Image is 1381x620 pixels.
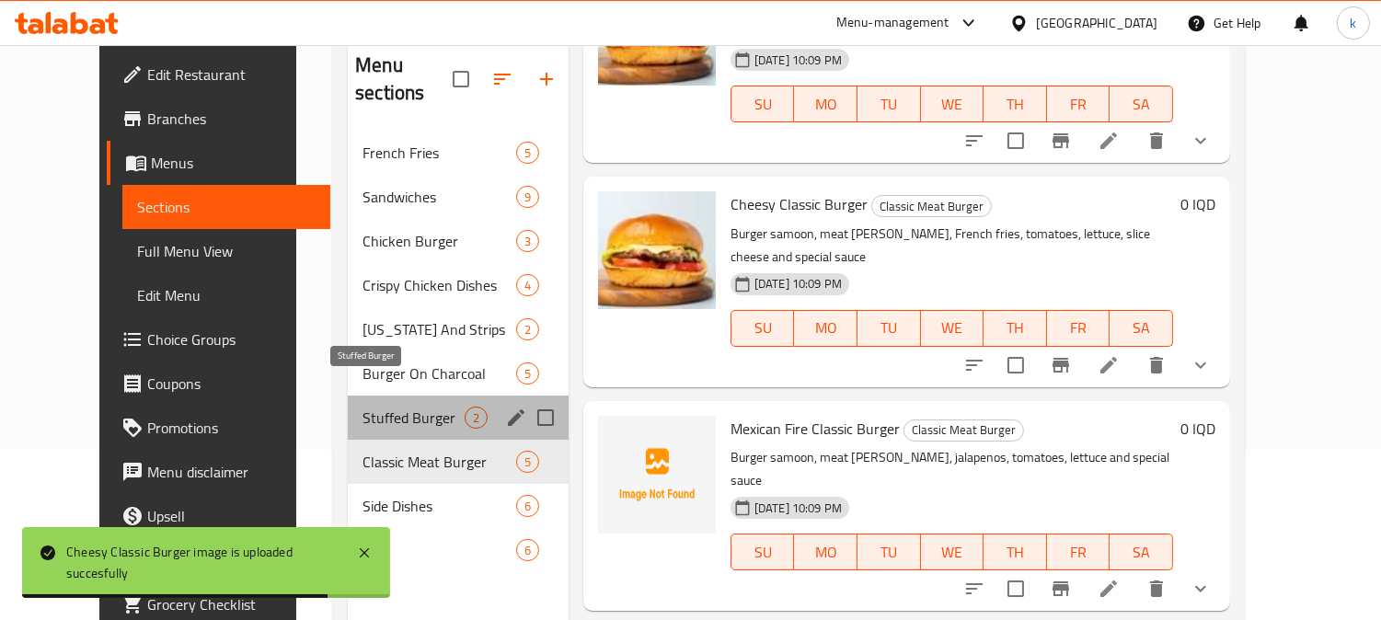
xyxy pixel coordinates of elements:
[747,275,849,293] span: [DATE] 10:09 PM
[1190,354,1212,376] svg: Show Choices
[731,223,1173,269] p: Burger samoon, meat [PERSON_NAME], French fries, tomatoes, lettuce, slice cheese and special sauce
[1039,119,1083,163] button: Branch-specific-item
[794,86,857,122] button: MO
[363,407,465,429] span: Stuffed Burger
[952,119,996,163] button: sort-choices
[1110,534,1173,570] button: SA
[517,233,538,250] span: 3
[1180,416,1215,442] h6: 0 IQD
[107,317,330,362] a: Choice Groups
[363,539,516,561] span: Rizo
[107,362,330,406] a: Coupons
[1110,86,1173,122] button: SA
[794,310,857,347] button: MO
[731,86,795,122] button: SU
[517,277,538,294] span: 4
[1047,310,1111,347] button: FR
[147,505,316,527] span: Upsell
[1117,91,1166,118] span: SA
[147,63,316,86] span: Edit Restaurant
[151,152,316,174] span: Menus
[480,57,524,101] span: Sort sections
[904,419,1023,441] span: Classic Meat Burger
[517,498,538,515] span: 6
[801,315,850,341] span: MO
[739,91,788,118] span: SU
[348,396,569,440] div: Stuffed Burger2edit
[865,315,914,341] span: TU
[1179,119,1223,163] button: show more
[502,404,530,431] button: edit
[516,451,539,473] div: items
[1350,13,1356,33] span: k
[348,351,569,396] div: Burger On Charcoal5
[1047,86,1111,122] button: FR
[739,315,788,341] span: SU
[598,416,716,534] img: Mexican Fire Classic Burger
[516,274,539,296] div: items
[442,60,480,98] span: Select all sections
[928,91,977,118] span: WE
[1190,130,1212,152] svg: Show Choices
[598,191,716,309] img: Cheesy Classic Burger
[731,415,900,442] span: Mexican Fire Classic Burger
[1134,343,1179,387] button: delete
[1098,130,1120,152] a: Edit menu item
[122,229,330,273] a: Full Menu View
[107,97,330,141] a: Branches
[348,263,569,307] div: Crispy Chicken Dishes4
[991,539,1040,566] span: TH
[516,142,539,164] div: items
[1036,13,1157,33] div: [GEOGRAPHIC_DATA]
[857,534,921,570] button: TU
[516,362,539,385] div: items
[363,186,516,208] span: Sandwiches
[107,450,330,494] a: Menu disclaimer
[466,409,487,427] span: 2
[1054,91,1103,118] span: FR
[363,318,516,340] span: [US_STATE] And Strips
[137,196,316,218] span: Sections
[801,91,850,118] span: MO
[928,539,977,566] span: WE
[872,196,991,217] span: Classic Meat Burger
[731,190,868,218] span: Cheesy Classic Burger
[516,318,539,340] div: items
[348,123,569,580] nav: Menu sections
[137,240,316,262] span: Full Menu View
[1179,343,1223,387] button: show more
[517,144,538,162] span: 5
[363,451,516,473] span: Classic Meat Burger
[147,108,316,130] span: Branches
[348,219,569,263] div: Chicken Burger3
[1054,315,1103,341] span: FR
[903,419,1024,442] div: Classic Meat Burger
[857,310,921,347] button: TU
[996,346,1035,385] span: Select to update
[517,365,538,383] span: 5
[363,142,516,164] span: French Fries
[107,141,330,185] a: Menus
[747,499,849,517] span: [DATE] 10:09 PM
[731,446,1173,492] p: Burger samoon, meat [PERSON_NAME], jalapenos, tomatoes, lettuce and special sauce
[928,315,977,341] span: WE
[921,534,984,570] button: WE
[747,52,849,69] span: [DATE] 10:09 PM
[857,86,921,122] button: TU
[348,528,569,572] div: Rizo6
[984,310,1047,347] button: TH
[348,484,569,528] div: Side Dishes6
[355,52,453,107] h2: Menu sections
[66,542,339,583] div: Cheesy Classic Burger image is uploaded succesfully
[1134,119,1179,163] button: delete
[147,328,316,350] span: Choice Groups
[517,542,538,559] span: 6
[991,91,1040,118] span: TH
[122,185,330,229] a: Sections
[147,417,316,439] span: Promotions
[363,274,516,296] div: Crispy Chicken Dishes
[996,569,1035,608] span: Select to update
[348,131,569,175] div: French Fries5
[1117,539,1166,566] span: SA
[952,343,996,387] button: sort-choices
